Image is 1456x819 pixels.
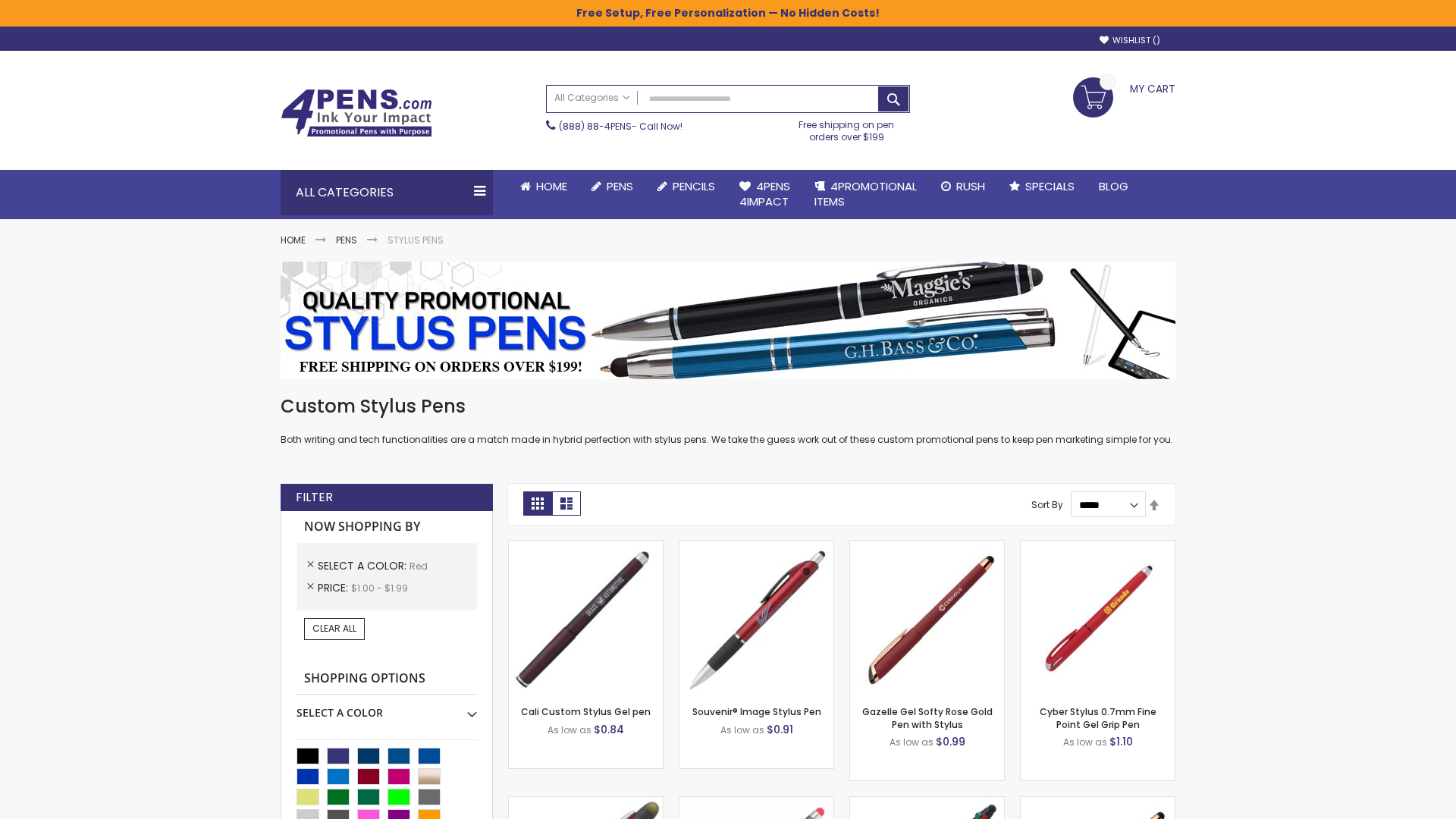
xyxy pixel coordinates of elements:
a: Rush [929,170,997,203]
a: Gazelle Gel Softy Rose Gold Pen with Stylus - ColorJet-Red [1021,796,1175,809]
a: Souvenir® Image Stylus Pen [692,705,821,718]
a: (888) 88-4PENS [559,120,632,133]
a: Souvenir® Jalan Highlighter Stylus Pen Combo-Red [509,796,663,809]
span: $1.10 [1109,734,1133,749]
div: Free shipping on pen orders over $199 [783,113,911,143]
a: 4PROMOTIONALITEMS [802,170,929,219]
a: Islander Softy Gel with Stylus - ColorJet Imprint-Red [679,796,833,809]
strong: Stylus Pens [388,234,444,246]
h1: Custom Stylus Pens [281,394,1175,419]
span: Clear All [312,622,356,635]
a: Pencils [645,170,727,203]
span: Blog [1099,178,1128,194]
span: $0.91 [767,722,793,737]
span: Home [536,178,567,194]
label: Sort By [1031,498,1063,511]
a: Gazelle Gel Softy Rose Gold Pen with Stylus-Red [850,540,1004,553]
a: Gazelle Gel Softy Rose Gold Pen with Stylus [862,705,993,730]
a: 4Pens4impact [727,170,802,219]
img: 4Pens Custom Pens and Promotional Products [281,89,432,137]
a: Cali Custom Stylus Gel pen [521,705,651,718]
span: $0.84 [594,722,624,737]
img: Cyber Stylus 0.7mm Fine Point Gel Grip Pen-Red [1021,541,1175,695]
a: Home [508,170,579,203]
a: Orbitor 4 Color Assorted Ink Metallic Stylus Pens-Red [850,796,1004,809]
div: Both writing and tech functionalities are a match made in hybrid perfection with stylus pens. We ... [281,394,1175,447]
span: Price [318,580,351,595]
img: Stylus Pens [281,262,1175,379]
span: Pens [607,178,633,194]
span: As low as [890,736,934,748]
strong: Shopping Options [297,663,477,695]
a: Clear All [304,618,365,639]
div: Select A Color [297,695,477,720]
div: All Categories [281,170,493,215]
span: $1.00 - $1.99 [351,582,408,595]
a: Souvenir® Image Stylus Pen-Red [679,540,833,553]
strong: Now Shopping by [297,511,477,543]
a: Wishlist [1100,35,1160,46]
span: 4PROMOTIONAL ITEMS [814,178,917,209]
img: Gazelle Gel Softy Rose Gold Pen with Stylus-Red [850,541,1004,695]
span: - Call Now! [559,120,682,133]
strong: Grid [523,491,552,516]
span: Red [409,560,428,573]
span: Specials [1025,178,1075,194]
span: 4Pens 4impact [739,178,790,209]
span: All Categories [554,92,630,104]
a: Home [281,234,306,246]
a: Blog [1087,170,1141,203]
span: As low as [548,723,591,736]
span: Select A Color [318,558,409,573]
strong: Filter [296,489,333,506]
span: Rush [956,178,985,194]
a: Cali Custom Stylus Gel pen-Red [509,540,663,553]
span: $0.99 [936,734,965,749]
a: Specials [997,170,1087,203]
a: Pens [336,234,357,246]
span: As low as [720,723,764,736]
span: Pencils [673,178,715,194]
img: Souvenir® Image Stylus Pen-Red [679,541,833,695]
a: All Categories [547,86,638,111]
span: As low as [1063,736,1107,748]
a: Cyber Stylus 0.7mm Fine Point Gel Grip Pen-Red [1021,540,1175,553]
a: Pens [579,170,645,203]
img: Cali Custom Stylus Gel pen-Red [509,541,663,695]
a: Cyber Stylus 0.7mm Fine Point Gel Grip Pen [1040,705,1156,730]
